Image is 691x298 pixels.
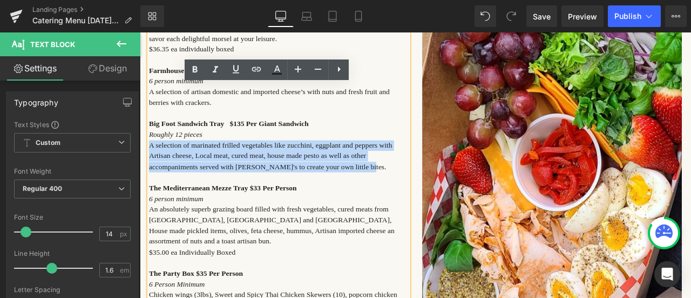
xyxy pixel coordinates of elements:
[11,116,74,125] i: Roughly 12 pieces
[475,5,496,27] button: Undo
[500,5,522,27] button: Redo
[568,11,597,22] span: Preview
[14,92,58,107] div: Typography
[561,5,604,27] a: Preview
[14,120,131,129] div: Text Styles
[32,16,120,25] span: Catering Menu [DATE]-[DATE]
[11,281,122,290] strong: The Party Box $35 Per Person
[11,40,166,49] strong: Farmhouse Cheese Box $20.75 Per Person
[11,103,200,112] b: Big Foot Sandwich Tray $135 Per Giant Sandwich
[268,5,294,27] a: Desktop
[533,11,551,22] span: Save
[11,204,302,251] span: An absolutely superb grazing board filled with fresh vegetables, cured meats from [GEOGRAPHIC_DAT...
[120,230,129,237] span: px
[140,5,164,27] a: New Library
[14,286,131,294] div: Letter Spacing
[30,40,75,49] span: Text Block
[11,52,75,62] i: 6 person minimum
[320,5,345,27] a: Tablet
[14,168,131,175] div: Font Weight
[14,250,131,257] div: Line Height
[11,129,299,163] span: A selection of marinated frilled vegetables like zucchini, eggplant and peppers with Artisan chee...
[665,5,687,27] button: More
[654,261,680,287] div: Open Intercom Messenger
[11,15,112,24] span: $36.35 ea individually boxed
[614,12,641,21] span: Publish
[120,267,129,274] span: em
[11,255,113,264] span: $35.00 ea Individually Boxed
[14,214,131,221] div: Font Size
[608,5,661,27] button: Publish
[36,138,60,148] b: Custom
[23,184,63,193] b: Regular 400
[32,5,140,14] a: Landing Pages
[11,65,296,87] span: A selection of artisan domestic and imported cheese’s with nuts and fresh fruit and berries with ...
[72,56,143,81] a: Design
[11,179,186,188] strong: The Mediterranean Mezze Tray $33 Per Person
[345,5,371,27] a: Mobile
[294,5,320,27] a: Laptop
[11,192,75,201] i: 6 person minimum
